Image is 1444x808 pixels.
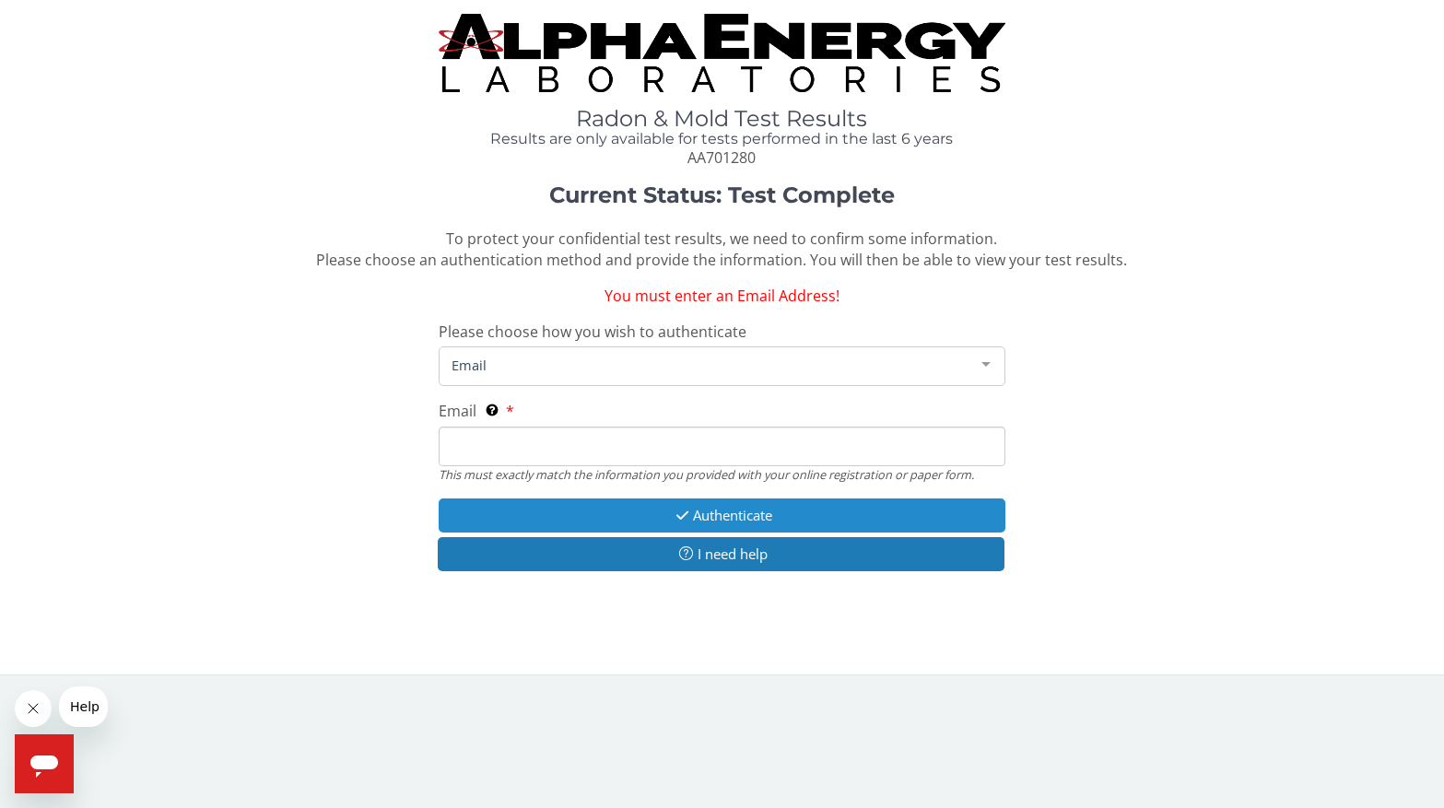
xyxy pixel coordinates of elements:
[549,182,895,208] strong: Current Status: Test Complete
[438,537,1004,571] button: I need help
[15,690,52,727] iframe: Close message
[447,355,968,375] span: Email
[439,107,1005,131] h1: Radon & Mold Test Results
[439,131,1005,147] h4: Results are only available for tests performed in the last 6 years
[316,228,1127,270] span: To protect your confidential test results, we need to confirm some information. Please choose an ...
[439,401,476,421] span: Email
[439,14,1005,92] img: TightCrop.jpg
[439,466,1005,483] div: This must exactly match the information you provided with your online registration or paper form.
[687,147,756,168] span: AA701280
[59,686,108,727] iframe: Message from company
[605,286,839,306] span: You must enter an Email Address!
[439,498,1005,533] button: Authenticate
[439,322,746,342] span: Please choose how you wish to authenticate
[15,734,74,793] iframe: Button to launch messaging window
